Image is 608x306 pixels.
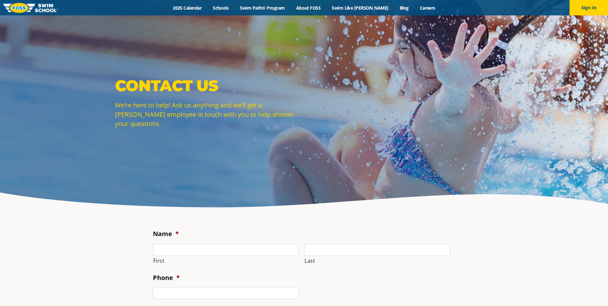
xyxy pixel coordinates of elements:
p: Contact Us [115,76,301,95]
a: About FOSS [290,5,326,11]
input: Last name [304,244,450,256]
a: Blog [394,5,414,11]
input: First name [153,244,299,256]
a: Swim Like [PERSON_NAME] [326,5,394,11]
a: 2025 Calendar [167,5,207,11]
a: Schools [207,5,234,11]
label: First [153,256,299,265]
label: Phone [153,274,180,282]
a: Swim Path® Program [234,5,290,11]
label: Name [153,230,179,238]
p: We’re here to help! Ask us anything and we’ll get a [PERSON_NAME] employee in touch with you to h... [115,100,301,128]
img: FOSS Swim School Logo [3,3,58,13]
a: Careers [414,5,441,11]
label: Last [304,256,450,265]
